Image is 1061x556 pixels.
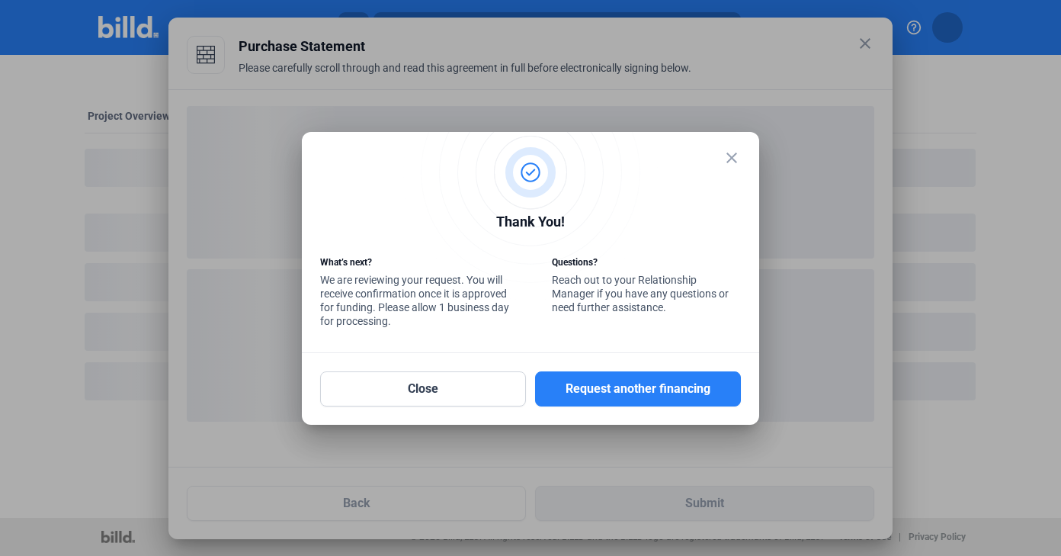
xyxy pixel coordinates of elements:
mat-icon: close [723,149,741,167]
div: We are reviewing your request. You will receive confirmation once it is approved for funding. Ple... [320,256,509,332]
button: Request another financing [535,371,741,407]
button: Close [320,371,526,407]
div: Questions? [552,256,741,273]
div: Reach out to your Relationship Manager if you have any questions or need further assistance. [552,256,741,318]
div: Thank You! [320,211,741,236]
div: What’s next? [320,256,509,273]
